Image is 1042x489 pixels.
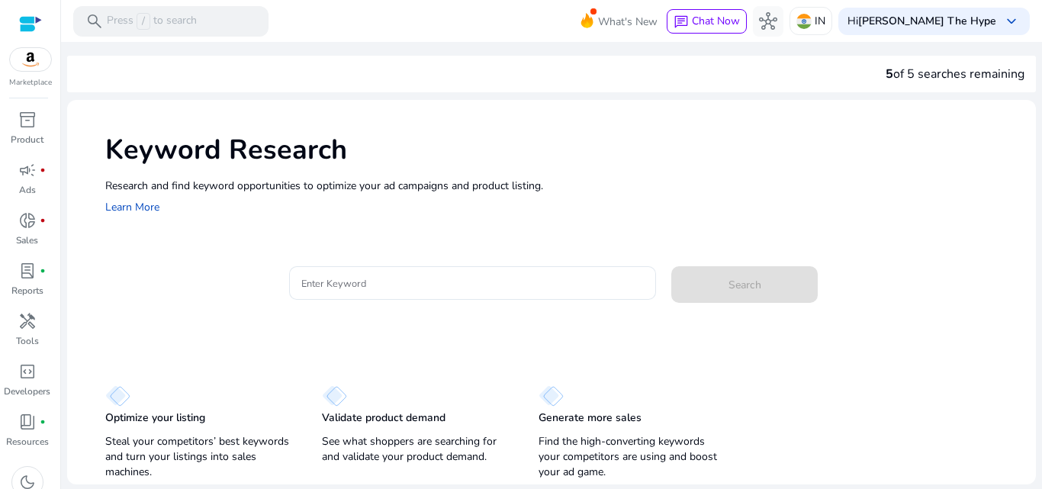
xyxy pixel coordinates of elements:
[40,167,46,173] span: fiber_manual_record
[1002,12,1021,31] span: keyboard_arrow_down
[105,200,159,214] a: Learn More
[815,8,825,34] p: IN
[759,12,777,31] span: hub
[18,211,37,230] span: donut_small
[105,434,291,480] p: Steal your competitors’ best keywords and turn your listings into sales machines.
[40,268,46,274] span: fiber_manual_record
[886,66,893,82] span: 5
[847,16,996,27] p: Hi
[16,334,39,348] p: Tools
[18,262,37,280] span: lab_profile
[105,385,130,407] img: diamond.svg
[6,435,49,449] p: Resources
[858,14,996,28] b: [PERSON_NAME] The Hype
[105,178,1021,194] p: Research and find keyword opportunities to optimize your ad campaigns and product listing.
[4,384,50,398] p: Developers
[137,13,150,30] span: /
[539,434,725,480] p: Find the high-converting keywords your competitors are using and boost your ad game.
[19,183,36,197] p: Ads
[692,14,740,28] span: Chat Now
[322,434,508,465] p: See what shoppers are searching for and validate your product demand.
[539,410,642,426] p: Generate more sales
[539,385,564,407] img: diamond.svg
[18,413,37,431] span: book_4
[11,284,43,298] p: Reports
[18,362,37,381] span: code_blocks
[753,6,783,37] button: hub
[9,77,52,88] p: Marketplace
[10,48,51,71] img: amazon.svg
[886,65,1024,83] div: of 5 searches remaining
[105,410,205,426] p: Optimize your listing
[598,8,658,35] span: What's New
[11,133,43,146] p: Product
[107,13,197,30] p: Press to search
[796,14,812,29] img: in.svg
[105,134,1021,166] h1: Keyword Research
[674,14,689,30] span: chat
[322,410,445,426] p: Validate product demand
[18,312,37,330] span: handyman
[40,419,46,425] span: fiber_manual_record
[18,111,37,129] span: inventory_2
[40,217,46,224] span: fiber_manual_record
[16,233,38,247] p: Sales
[85,12,104,31] span: search
[322,385,347,407] img: diamond.svg
[18,161,37,179] span: campaign
[667,9,747,34] button: chatChat Now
